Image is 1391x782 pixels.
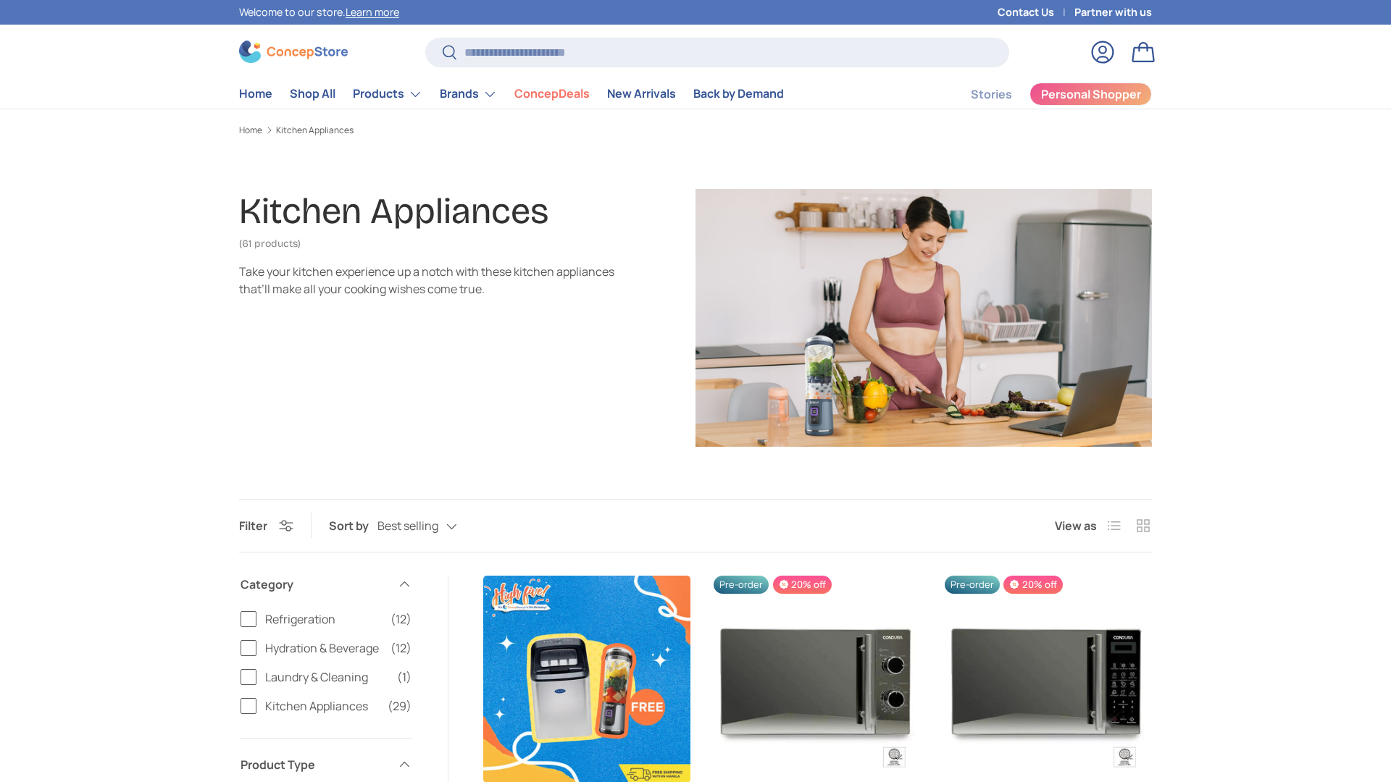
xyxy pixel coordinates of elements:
summary: Brands [431,80,506,109]
a: Learn more [346,5,399,19]
span: Filter [239,518,267,534]
a: Shop All [290,80,335,108]
a: New Arrivals [607,80,676,108]
span: Category [241,576,388,593]
a: Contact Us [998,4,1074,20]
a: Kitchen Appliances [276,126,354,135]
span: Laundry & Cleaning [265,668,388,686]
span: 20% off [1003,576,1062,594]
label: Sort by [329,517,377,534]
span: 20% off [773,576,832,594]
img: Kitchen Appliances [695,189,1152,447]
summary: Products [344,80,431,109]
nav: Breadcrumbs [239,124,1152,137]
span: (1) [397,668,412,686]
p: Welcome to our store. [239,4,399,20]
span: Personal Shopper [1041,88,1141,100]
span: Best selling [377,519,438,533]
a: Brands [440,80,497,109]
a: Partner with us [1074,4,1152,20]
summary: Category [241,558,412,610]
button: Best selling [377,513,486,539]
a: Stories [971,80,1012,109]
span: (12) [390,639,412,657]
a: Back by Demand [693,80,784,108]
span: View as [1055,517,1097,534]
span: Hydration & Beverage [265,639,382,657]
span: Refrigeration [265,610,382,628]
span: Kitchen Appliances [265,697,379,715]
a: Home [239,80,272,108]
h1: Kitchen Appliances [239,190,548,232]
a: Products [353,80,422,109]
span: (29) [388,697,412,715]
div: Take your kitchen experience up a notch with these kitchen appliances that’ll make all your cooki... [239,263,614,298]
span: (61 products) [239,237,301,250]
button: Filter [239,518,293,534]
a: ConcepDeals [514,80,590,108]
span: (12) [390,610,412,628]
span: Pre-order [945,576,1000,594]
nav: Secondary [936,80,1152,109]
img: ConcepStore [239,41,348,63]
span: Product Type [241,756,388,773]
span: Pre-order [714,576,769,594]
a: Personal Shopper [1029,83,1152,106]
nav: Primary [239,80,784,109]
a: Home [239,126,262,135]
